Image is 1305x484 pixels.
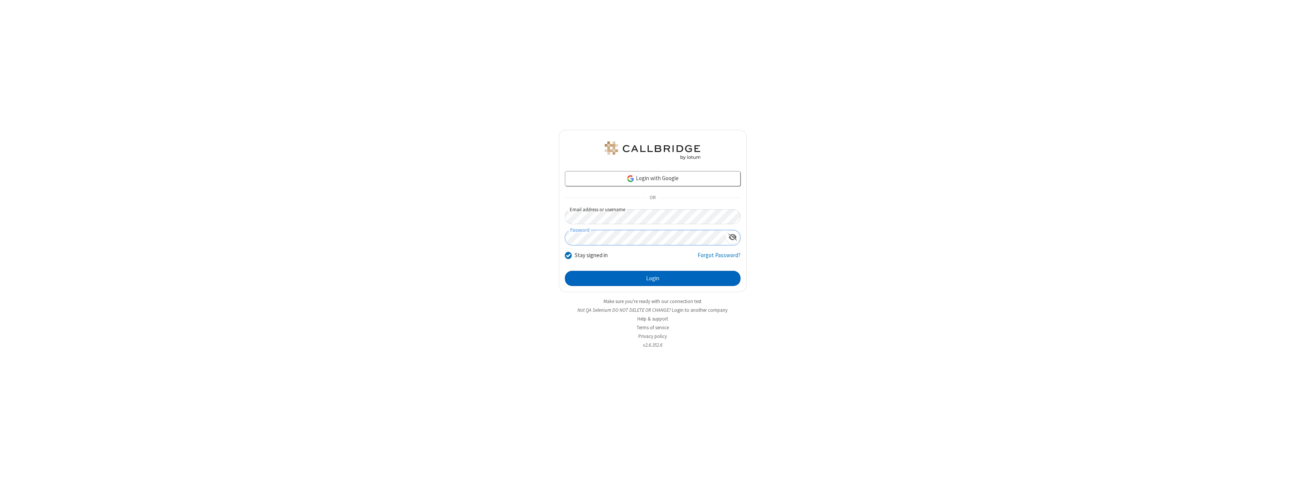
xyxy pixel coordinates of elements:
[565,230,725,245] input: Password
[626,174,635,183] img: google-icon.png
[559,306,747,314] li: Not QA Selenium DO NOT DELETE OR CHANGE?
[638,333,667,339] a: Privacy policy
[604,298,701,305] a: Make sure you're ready with our connection test
[725,230,740,244] div: Show password
[698,251,741,266] a: Forgot Password?
[559,341,747,349] li: v2.6.352.6
[637,316,668,322] a: Help & support
[575,251,608,260] label: Stay signed in
[672,306,728,314] button: Login to another company
[565,171,741,186] a: Login with Google
[603,141,702,160] img: QA Selenium DO NOT DELETE OR CHANGE
[637,324,669,331] a: Terms of service
[646,193,659,203] span: OR
[1286,464,1299,479] iframe: Chat
[565,209,741,224] input: Email address or username
[565,271,741,286] button: Login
